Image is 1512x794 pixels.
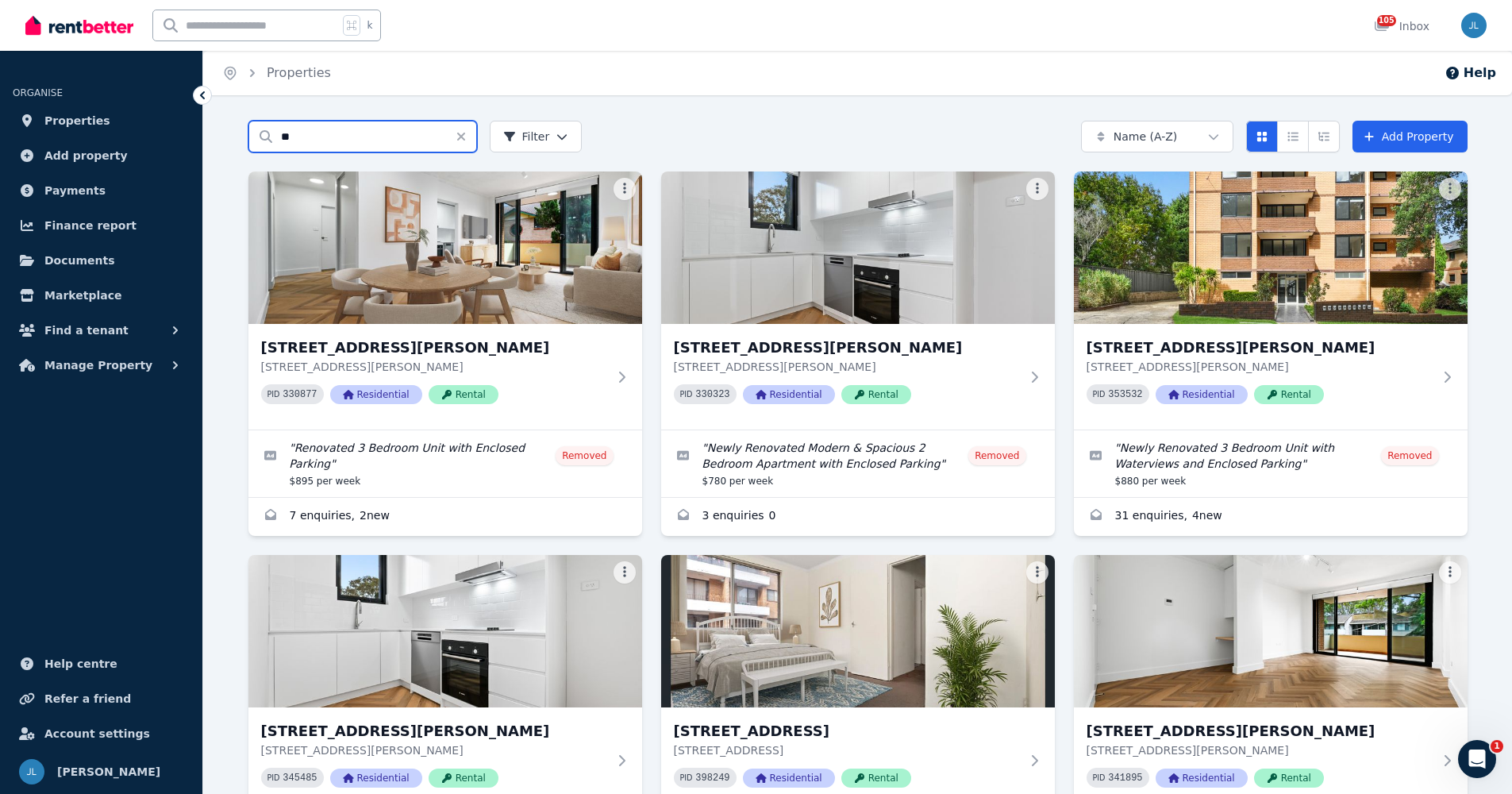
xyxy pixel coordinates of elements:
[614,561,636,584] button: More options
[674,720,1020,742] h3: [STREET_ADDRESS]
[13,648,190,680] a: Help centre
[1352,121,1468,152] a: Add Property
[1491,740,1503,753] span: 1
[44,689,131,708] span: Refer a friend
[490,121,583,152] button: Filter
[1074,172,1468,324] img: 4/25 Charles St, Five Dock
[330,385,422,404] span: Residential
[1093,773,1106,782] small: PID
[1081,121,1233,152] button: Name (A-Z)
[1156,769,1248,788] span: Residential
[429,769,498,788] span: Rental
[1246,121,1278,152] button: Card view
[695,389,729,400] code: 330323
[661,498,1055,536] a: Enquiries for 2/25 Charles Street, Five Dock
[13,105,190,137] a: Properties
[248,555,642,707] img: 5./25 Charles Street, Five Dock
[661,555,1055,707] img: 5/1 Meadow Cres, Meadowbank
[1246,121,1340,152] div: View options
[1108,773,1142,784] code: 341895
[367,19,372,32] span: k
[13,175,190,206] a: Payments
[1087,742,1433,758] p: [STREET_ADDRESS][PERSON_NAME]
[674,742,1020,758] p: [STREET_ADDRESS]
[743,769,835,788] span: Residential
[1254,385,1324,404] span: Rental
[1445,64,1496,83] button: Help
[44,146,128,165] span: Add property
[661,172,1055,324] img: 2/25 Charles Street, Five Dock
[267,773,280,782] small: PID
[680,773,693,782] small: PID
[248,498,642,536] a: Enquiries for 1/25 Charles Street, Five Dock
[1254,769,1324,788] span: Rental
[13,683,190,715] a: Refer a friend
[680,390,693,399] small: PID
[1074,498,1468,536] a: Enquiries for 4/25 Charles St, Five Dock
[261,337,607,359] h3: [STREET_ADDRESS][PERSON_NAME]
[1026,178,1048,200] button: More options
[1439,178,1461,200] button: More options
[661,172,1055,430] a: 2/25 Charles Street, Five Dock[STREET_ADDRESS][PERSON_NAME][STREET_ADDRESS][PERSON_NAME]PID 33032...
[13,87,63,98] span: ORGANISE
[44,111,110,130] span: Properties
[841,385,911,404] span: Rental
[1458,740,1496,778] iframe: Intercom live chat
[44,216,137,235] span: Finance report
[455,121,477,152] button: Clear search
[674,337,1020,359] h3: [STREET_ADDRESS][PERSON_NAME]
[1439,561,1461,584] button: More options
[429,385,498,404] span: Rental
[674,359,1020,375] p: [STREET_ADDRESS][PERSON_NAME]
[13,718,190,750] a: Account settings
[1074,172,1468,430] a: 4/25 Charles St, Five Dock[STREET_ADDRESS][PERSON_NAME][STREET_ADDRESS][PERSON_NAME]PID 353532Res...
[248,172,642,430] a: 1/25 Charles Street, Five Dock[STREET_ADDRESS][PERSON_NAME][STREET_ADDRESS][PERSON_NAME]PID 33087...
[614,178,636,200] button: More options
[1461,13,1487,38] img: Joanne Lau
[19,759,44,784] img: Joanne Lau
[261,359,607,375] p: [STREET_ADDRESS][PERSON_NAME]
[1156,385,1248,404] span: Residential
[13,210,190,241] a: Finance report
[1087,359,1433,375] p: [STREET_ADDRESS][PERSON_NAME]
[25,13,133,37] img: RentBetter
[44,654,117,673] span: Help centre
[1074,430,1468,497] a: Edit listing: Newly Renovated 3 Bedroom Unit with Waterviews and Enclosed Parking
[1277,121,1309,152] button: Compact list view
[841,769,911,788] span: Rental
[44,321,129,340] span: Find a tenant
[695,773,729,784] code: 398249
[13,349,190,381] button: Manage Property
[1087,337,1433,359] h3: [STREET_ADDRESS][PERSON_NAME]
[261,720,607,742] h3: [STREET_ADDRESS][PERSON_NAME]
[44,286,121,305] span: Marketplace
[330,769,422,788] span: Residential
[203,51,350,95] nav: Breadcrumb
[1374,18,1429,34] div: Inbox
[248,172,642,324] img: 1/25 Charles Street, Five Dock
[1114,129,1178,145] span: Name (A-Z)
[1308,121,1340,152] button: Expanded list view
[661,430,1055,497] a: Edit listing: Newly Renovated Modern & Spacious 2 Bedroom Apartment with Enclosed Parking
[44,724,150,743] span: Account settings
[1108,389,1142,400] code: 353532
[283,773,317,784] code: 345485
[13,245,190,276] a: Documents
[13,140,190,172] a: Add property
[267,390,280,399] small: PID
[283,389,317,400] code: 330877
[1087,720,1433,742] h3: [STREET_ADDRESS][PERSON_NAME]
[1093,390,1106,399] small: PID
[44,181,106,200] span: Payments
[1377,15,1396,26] span: 105
[261,742,607,758] p: [STREET_ADDRESS][PERSON_NAME]
[44,356,152,375] span: Manage Property
[267,65,331,80] a: Properties
[13,314,190,346] button: Find a tenant
[743,385,835,404] span: Residential
[503,129,550,145] span: Filter
[13,279,190,311] a: Marketplace
[1074,555,1468,707] img: 6/25 Charles Street, Five Dock
[57,762,160,781] span: [PERSON_NAME]
[44,251,115,270] span: Documents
